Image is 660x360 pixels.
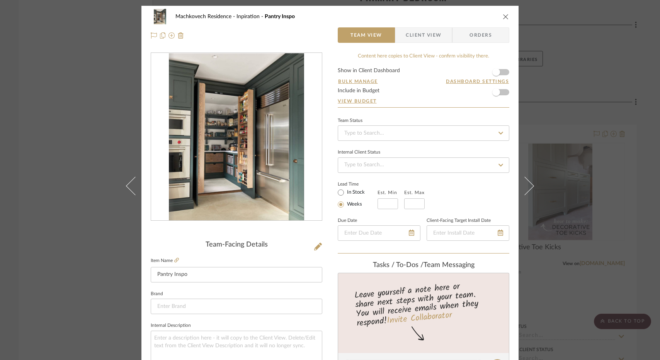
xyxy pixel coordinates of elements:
[338,119,362,123] div: Team Status
[406,27,441,43] span: Client View
[345,201,362,208] label: Weeks
[151,9,169,24] img: b741c957-389c-4d84-851b-2f66cab6cd05_48x40.jpg
[378,190,397,195] label: Est. Min
[338,150,380,154] div: Internal Client Status
[338,219,357,223] label: Due Date
[373,262,424,269] span: Tasks / To-Dos /
[338,181,378,188] label: Lead Time
[151,299,322,314] input: Enter Brand
[345,189,365,196] label: In Stock
[427,219,491,223] label: Client-Facing Target Install Date
[338,261,509,270] div: team Messaging
[386,309,452,328] a: Invite Collaborator
[502,13,509,20] button: close
[175,14,236,19] span: Machkovech Residence
[338,188,378,209] mat-radio-group: Select item type
[338,157,509,173] input: Type to Search…
[427,225,509,241] input: Enter Install Date
[151,257,179,264] label: Item Name
[236,14,265,19] span: Inpiration
[265,14,295,19] span: Pantry Inspo
[338,225,420,241] input: Enter Due Date
[338,125,509,141] input: Type to Search…
[178,32,184,39] img: Remove from project
[151,292,163,296] label: Brand
[338,78,378,85] button: Bulk Manage
[404,190,425,195] label: Est. Max
[350,27,382,43] span: Team View
[461,27,500,43] span: Orders
[151,324,191,328] label: Internal Description
[446,78,509,85] button: Dashboard Settings
[337,278,510,330] div: Leave yourself a note here or share next steps with your team. You will receive emails when they ...
[338,98,509,104] a: View Budget
[151,241,322,249] div: Team-Facing Details
[338,52,509,60] div: Content here copies to Client View - confirm visibility there.
[169,53,304,221] img: b741c957-389c-4d84-851b-2f66cab6cd05_436x436.jpg
[151,53,322,221] div: 0
[151,267,322,282] input: Enter Item Name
